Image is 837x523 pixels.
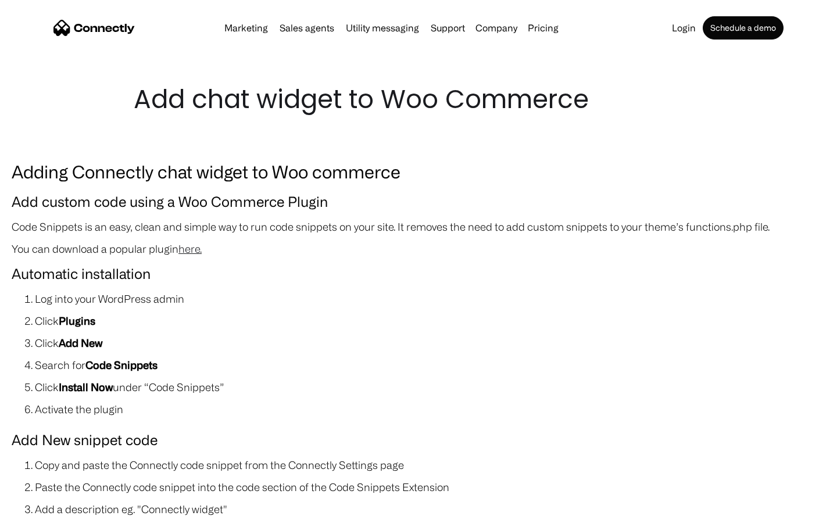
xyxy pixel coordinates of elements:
[35,313,825,329] li: Click
[703,16,784,40] a: Schedule a demo
[220,23,273,33] a: Marketing
[35,479,825,495] li: Paste the Connectly code snippet into the code section of the Code Snippets Extension
[472,20,521,36] div: Company
[59,315,95,327] strong: Plugins
[275,23,339,33] a: Sales agents
[12,503,70,519] aside: Language selected: English
[23,503,70,519] ul: Language list
[426,23,470,33] a: Support
[12,191,825,213] h4: Add custom code using a Woo Commerce Plugin
[35,379,825,395] li: Click under “Code Snippets”
[475,20,517,36] div: Company
[12,241,825,257] p: You can download a popular plugin
[35,291,825,307] li: Log into your WordPress admin
[134,81,703,117] h1: Add chat widget to Woo Commerce
[12,429,825,451] h4: Add New snippet code
[178,243,202,255] a: here.
[53,19,135,37] a: home
[35,501,825,517] li: Add a description eg. "Connectly widget"
[523,23,563,33] a: Pricing
[85,359,158,371] strong: Code Snippets
[341,23,424,33] a: Utility messaging
[59,337,102,349] strong: Add New
[35,357,825,373] li: Search for
[35,335,825,351] li: Click
[12,218,825,235] p: Code Snippets is an easy, clean and simple way to run code snippets on your site. It removes the ...
[12,158,825,185] h3: Adding Connectly chat widget to Woo commerce
[12,263,825,285] h4: Automatic installation
[667,23,700,33] a: Login
[35,401,825,417] li: Activate the plugin
[35,457,825,473] li: Copy and paste the Connectly code snippet from the Connectly Settings page
[59,381,113,393] strong: Install Now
